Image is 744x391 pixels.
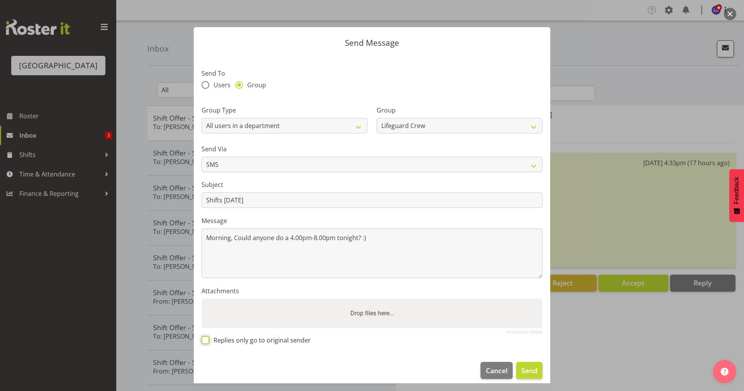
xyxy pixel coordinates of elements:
[201,144,542,154] label: Send Via
[733,177,740,204] span: Feedback
[201,216,542,225] label: Message
[201,69,542,78] label: Send To
[201,286,542,296] label: Attachments
[347,306,397,321] label: Drop files here...
[721,368,728,375] img: help-xxl-2.png
[201,106,367,115] label: Group Type
[377,106,542,115] label: Group
[506,330,542,334] a: Powered by PQINA
[521,365,537,375] span: Send
[729,169,744,222] button: Feedback - Show survey
[201,192,542,208] input: Subject
[516,362,542,379] button: Send
[243,81,266,89] span: Group
[209,81,231,89] span: Users
[480,362,512,379] button: Cancel
[209,336,311,344] span: Replies only go to original sender
[201,180,542,189] label: Subject
[201,39,542,47] p: Send Message
[486,365,508,375] span: Cancel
